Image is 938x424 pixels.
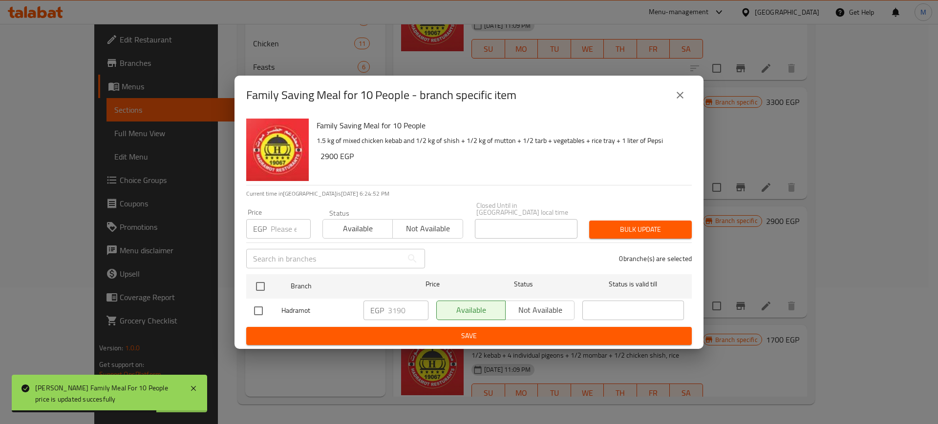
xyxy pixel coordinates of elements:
[388,301,428,320] input: Please enter price
[253,223,267,235] p: EGP
[291,280,392,292] span: Branch
[397,222,459,236] span: Not available
[597,223,684,236] span: Bulk update
[582,278,684,290] span: Status is valid till
[400,278,465,290] span: Price
[668,83,692,107] button: close
[271,219,311,239] input: Please enter price
[589,221,692,239] button: Bulk update
[281,304,356,317] span: Hadramot
[246,249,403,268] input: Search in branches
[246,87,516,103] h2: Family Saving Meal for 10 People - branch specific item
[392,219,463,239] button: Not available
[35,383,180,404] div: [PERSON_NAME] Family Meal For 10 People price is updated succesfully
[327,222,389,236] span: Available
[473,278,575,290] span: Status
[246,327,692,345] button: Save
[254,330,684,342] span: Save
[619,254,692,263] p: 0 branche(s) are selected
[370,304,384,316] p: EGP
[322,219,393,239] button: Available
[246,119,309,181] img: Family Saving Meal for 10 People
[320,149,684,163] h6: 2900 EGP
[317,119,684,132] h6: Family Saving Meal for 10 People
[246,189,692,198] p: Current time in [GEOGRAPHIC_DATA] is [DATE] 6:24:52 PM
[317,135,684,147] p: 1.5 kg of mixed chicken kebab and 1/2 kg of shish + 1/2 kg of mutton + 1/2 tarb + vegetables + ri...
